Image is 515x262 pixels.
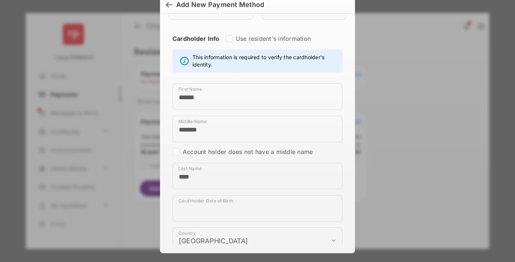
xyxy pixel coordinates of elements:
[173,227,342,254] div: payment_method_screening[postal_addresses][country]
[173,35,220,55] strong: Cardholder Info
[183,148,313,155] label: Account holder does not have a middle name
[192,54,338,68] span: This information is required to verify the cardholder's identity.
[236,35,311,42] label: Use resident's information
[176,1,264,9] div: Add New Payment Method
